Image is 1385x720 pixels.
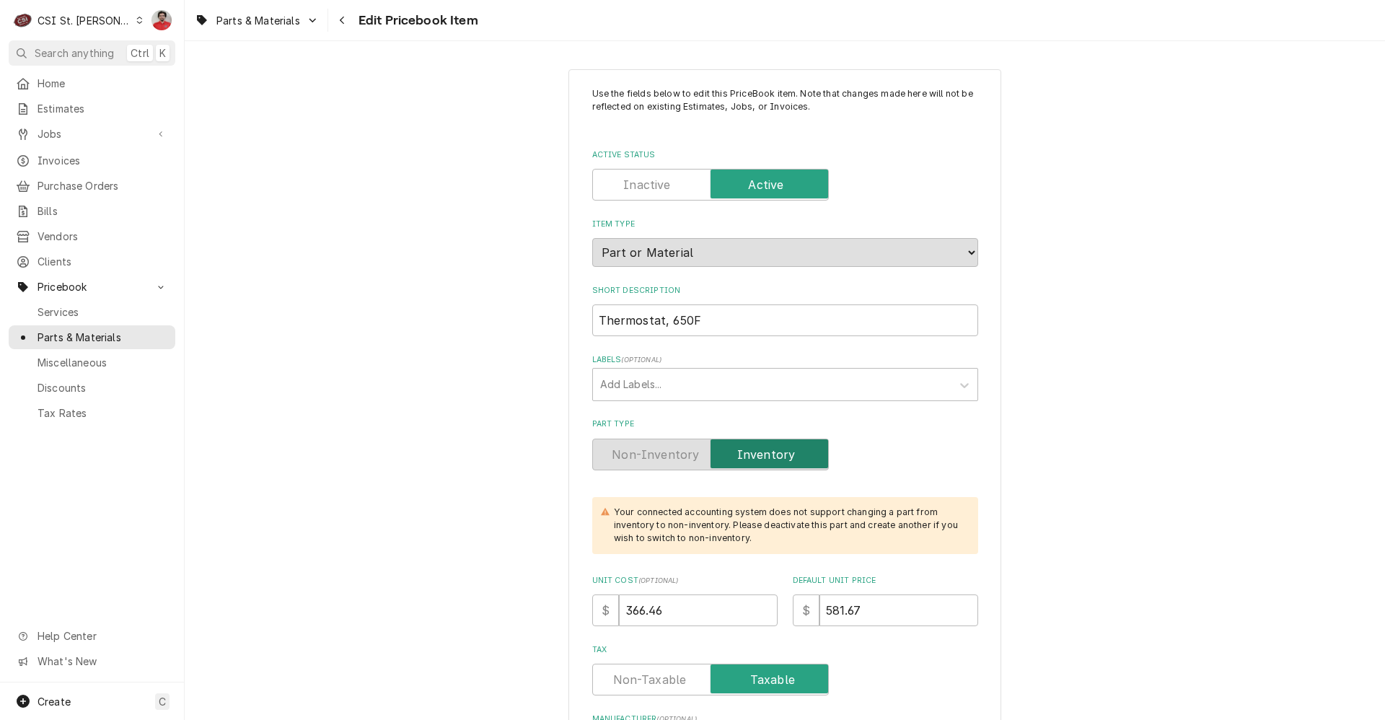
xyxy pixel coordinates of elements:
[331,9,354,32] button: Navigate back
[38,254,168,269] span: Clients
[38,229,168,244] span: Vendors
[131,45,149,61] span: Ctrl
[38,654,167,669] span: What's New
[592,219,978,267] div: Item Type
[354,11,478,30] span: Edit Pricebook Item
[793,575,978,626] div: Default Unit Price
[592,285,978,336] div: Short Description
[216,13,300,28] span: Parts & Materials
[38,279,146,294] span: Pricebook
[159,694,166,709] span: C
[592,575,778,587] label: Unit Cost
[9,325,175,349] a: Parts & Materials
[9,275,175,299] a: Go to Pricebook
[151,10,172,30] div: Nicholas Faubert's Avatar
[614,506,964,545] div: Your connected accounting system does not support changing a part from inventory to non-inventory...
[592,418,978,470] div: Part Type
[9,401,175,425] a: Tax Rates
[38,380,168,395] span: Discounts
[9,97,175,120] a: Estimates
[38,355,168,370] span: Miscellaneous
[38,304,168,320] span: Services
[592,644,978,695] div: Tax
[9,71,175,95] a: Home
[592,285,978,297] label: Short Description
[592,354,978,401] div: Labels
[9,199,175,223] a: Bills
[592,354,978,366] label: Labels
[793,575,978,587] label: Default Unit Price
[9,624,175,648] a: Go to Help Center
[38,101,168,116] span: Estimates
[9,40,175,66] button: Search anythingCtrlK
[38,405,168,421] span: Tax Rates
[151,10,172,30] div: NF
[38,203,168,219] span: Bills
[592,304,978,336] input: Name used to describe this Part or Material
[592,149,978,161] label: Active Status
[9,376,175,400] a: Discounts
[638,576,679,584] span: ( optional )
[35,45,114,61] span: Search anything
[9,351,175,374] a: Miscellaneous
[592,87,978,127] p: Use the fields below to edit this PriceBook item. Note that changes made here will not be reflect...
[13,10,33,30] div: C
[592,439,978,470] div: Inventory
[592,219,978,230] label: Item Type
[38,628,167,644] span: Help Center
[9,250,175,273] a: Clients
[38,13,131,28] div: CSI St. [PERSON_NAME]
[621,356,661,364] span: ( optional )
[38,76,168,91] span: Home
[159,45,166,61] span: K
[189,9,325,32] a: Go to Parts & Materials
[38,695,71,708] span: Create
[38,178,168,193] span: Purchase Orders
[592,575,778,626] div: Unit Cost
[9,122,175,146] a: Go to Jobs
[592,418,978,430] label: Part Type
[38,126,146,141] span: Jobs
[13,10,33,30] div: CSI St. Louis's Avatar
[9,174,175,198] a: Purchase Orders
[9,224,175,248] a: Vendors
[793,594,819,626] div: $
[592,644,978,656] label: Tax
[38,153,168,168] span: Invoices
[9,300,175,324] a: Services
[38,330,168,345] span: Parts & Materials
[592,149,978,201] div: Active Status
[592,594,619,626] div: $
[9,149,175,172] a: Invoices
[9,649,175,673] a: Go to What's New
